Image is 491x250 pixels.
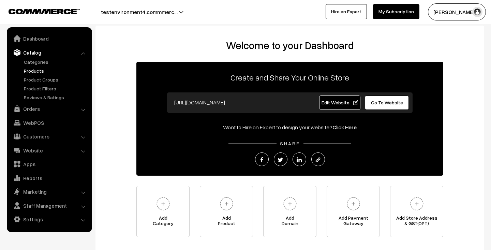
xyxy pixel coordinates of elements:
[407,194,426,213] img: plus.svg
[137,215,189,229] span: Add Category
[263,186,316,237] a: AddDomain
[332,124,357,131] a: Click Here
[344,194,363,213] img: plus.svg
[9,130,90,143] a: Customers
[390,215,443,229] span: Add Store Address & GST(OPT)
[327,186,380,237] a: Add PaymentGateway
[472,7,482,17] img: user
[326,4,367,19] a: Hire an Expert
[428,3,486,20] button: [PERSON_NAME]
[136,71,443,84] p: Create and Share Your Online Store
[9,9,80,14] img: COMMMERCE
[9,213,90,225] a: Settings
[77,3,202,20] button: testenvironment4.commmerc…
[136,123,443,131] div: Want to Hire an Expert to design your website?
[365,95,409,110] a: Go To Website
[327,215,380,229] span: Add Payment Gateway
[9,172,90,184] a: Reports
[319,95,361,110] a: Edit Website
[102,39,477,52] h2: Welcome to your Dashboard
[9,186,90,198] a: Marketing
[390,186,443,237] a: Add Store Address& GST(OPT)
[200,215,253,229] span: Add Product
[9,103,90,115] a: Orders
[264,215,316,229] span: Add Domain
[373,4,419,19] a: My Subscription
[9,32,90,45] a: Dashboard
[200,186,253,237] a: AddProduct
[277,141,303,146] span: SHARE
[371,100,403,105] span: Go To Website
[22,58,90,65] a: Categories
[22,67,90,74] a: Products
[136,186,190,237] a: AddCategory
[22,85,90,92] a: Product Filters
[22,94,90,101] a: Reviews & Ratings
[322,100,358,105] span: Edit Website
[9,117,90,129] a: WebPOS
[281,194,299,213] img: plus.svg
[217,194,236,213] img: plus.svg
[9,158,90,170] a: Apps
[22,76,90,83] a: Product Groups
[9,200,90,212] a: Staff Management
[154,194,173,213] img: plus.svg
[9,144,90,157] a: Website
[9,7,68,15] a: COMMMERCE
[9,46,90,59] a: Catalog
